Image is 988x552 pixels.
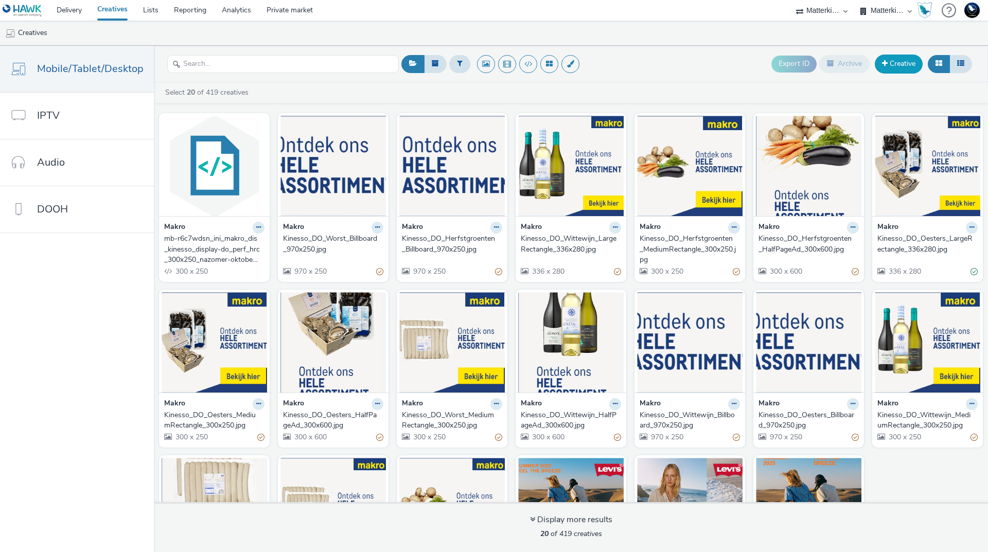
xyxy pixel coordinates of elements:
[819,55,870,73] button: Archive
[888,266,921,276] span: 336 x 280
[402,234,502,255] a: Kinesso_DO_Herfstgroenten_Billboard_970x250.jpg
[521,222,542,234] strong: Makro
[771,56,817,72] button: Export ID
[280,116,386,216] img: Kinesso_DO_Worst_Billboard_970x250.jpg visual
[917,2,932,19] img: Hawk Academy
[758,410,855,431] div: Kinesso_DO_Oesters_Billboard_970x250.jpg
[769,266,802,276] span: 300 x 600
[758,234,855,255] div: Kinesso_DO_Herfstgroenten_HalfPageAd_300x600.jpg
[3,4,42,17] img: undefined Logo
[758,398,780,410] strong: Makro
[376,266,383,277] div: Partially valid
[376,432,383,442] div: Partially valid
[733,266,740,277] div: Partially valid
[637,116,743,216] img: Kinesso_DO_Herfstgroenten_MediumRectangle_300x250.jpg visual
[540,529,602,539] span: of 419 creatives
[37,202,68,217] span: DOOH
[756,292,861,393] img: Kinesso_DO_Oesters_Billboard_970x250.jpg visual
[756,116,861,216] img: Kinesso_DO_Herfstgroenten_HalfPageAd_300x600.jpg visual
[399,292,505,393] img: Kinesso_DO_Worst_MediumRectangle_300x250.jpg visual
[164,410,260,431] div: Kinesso_DO_Oesters_MediumRectangle_300x250.jpg
[167,55,399,73] input: Search...
[640,410,740,431] a: Kinesso_DO_Wittewijn_Billboard_970x250.jpg
[949,55,972,73] button: Table
[280,292,386,393] img: Kinesso_DO_Oesters_HalfPageAd_300x600.jpg visual
[964,3,980,18] img: Support Hawk
[402,410,502,431] a: Kinesso_DO_Worst_MediumRectangle_300x250.jpg
[283,222,304,234] strong: Makro
[769,432,802,442] span: 970 x 250
[164,410,264,431] a: Kinesso_DO_Oesters_MediumRectangle_300x250.jpg
[875,55,923,73] a: Creative
[283,398,304,410] strong: Makro
[402,234,498,255] div: Kinesso_DO_Herfstgroenten_Billboard_970x250.jpg
[164,398,185,410] strong: Makro
[412,266,446,276] span: 970 x 250
[640,222,661,234] strong: Makro
[971,266,978,277] div: Valid
[971,432,978,442] div: Partially valid
[283,234,379,255] div: Kinesso_DO_Worst_Billboard_970x250.jpg
[37,61,144,76] span: Mobile/Tablet/Desktop
[877,398,898,410] strong: Makro
[614,432,621,442] div: Partially valid
[637,292,743,393] img: Kinesso_DO_Wittewijn_Billboard_970x250.jpg visual
[530,514,612,526] div: Display more results
[518,292,624,393] img: Kinesso_DO_Wittewijn_HalfPageAd_300x600.jpg visual
[650,432,683,442] span: 970 x 250
[521,398,542,410] strong: Makro
[852,432,859,442] div: Partially valid
[531,266,564,276] span: 336 x 280
[521,234,617,255] div: Kinesso_DO_Wittewijn_LargeRectangle_336x280.jpg
[917,2,937,19] a: Hawk Academy
[877,222,898,234] strong: Makro
[758,410,859,431] a: Kinesso_DO_Oesters_Billboard_970x250.jpg
[164,234,260,265] div: mb-r6c7wdsn_ini_makro_dis_kinesso_display-do_perf_hrc_300x250_nazomer-oktoberfest_tag:D428237123
[758,222,780,234] strong: Makro
[650,266,683,276] span: 300 x 250
[37,155,65,170] span: Audio
[293,266,327,276] span: 970 x 250
[495,266,502,277] div: Partially valid
[888,432,921,442] span: 300 x 250
[875,116,980,216] img: Kinesso_DO_Oesters_LargeRectangle_336x280.jpg visual
[5,28,15,39] img: mobile
[162,116,267,216] img: mb-r6c7wdsn_ini_makro_dis_kinesso_display-do_perf_hrc_300x250_nazomer-oktoberfest_tag:D428237123 ...
[257,432,264,442] div: Partially valid
[521,410,621,431] a: Kinesso_DO_Wittewijn_HalfPageAd_300x600.jpg
[283,234,383,255] a: Kinesso_DO_Worst_Billboard_970x250.jpg
[758,234,859,255] a: Kinesso_DO_Herfstgroenten_HalfPageAd_300x600.jpg
[37,108,60,123] span: IPTV
[164,87,253,97] a: Select of 419 creatives
[521,410,617,431] div: Kinesso_DO_Wittewijn_HalfPageAd_300x600.jpg
[399,116,505,216] img: Kinesso_DO_Herfstgroenten_Billboard_970x250.jpg visual
[521,234,621,255] a: Kinesso_DO_Wittewijn_LargeRectangle_336x280.jpg
[518,116,624,216] img: Kinesso_DO_Wittewijn_LargeRectangle_336x280.jpg visual
[733,432,740,442] div: Partially valid
[852,266,859,277] div: Partially valid
[877,234,978,255] a: Kinesso_DO_Oesters_LargeRectangle_336x280.jpg
[640,398,661,410] strong: Makro
[293,432,327,442] span: 300 x 600
[164,222,185,234] strong: Makro
[877,410,974,431] div: Kinesso_DO_Wittewijn_MediumRectangle_300x250.jpg
[877,410,978,431] a: Kinesso_DO_Wittewijn_MediumRectangle_300x250.jpg
[402,222,423,234] strong: Makro
[412,432,446,442] span: 300 x 250
[640,234,740,265] a: Kinesso_DO_Herfstgroenten_MediumRectangle_300x250.jpg
[928,55,950,73] button: Grid
[531,432,564,442] span: 300 x 600
[162,292,267,393] img: Kinesso_DO_Oesters_MediumRectangle_300x250.jpg visual
[187,87,195,97] strong: 20
[614,266,621,277] div: Partially valid
[283,410,383,431] a: Kinesso_DO_Oesters_HalfPageAd_300x600.jpg
[283,410,379,431] div: Kinesso_DO_Oesters_HalfPageAd_300x600.jpg
[164,234,264,265] a: mb-r6c7wdsn_ini_makro_dis_kinesso_display-do_perf_hrc_300x250_nazomer-oktoberfest_tag:D428237123
[640,234,736,265] div: Kinesso_DO_Herfstgroenten_MediumRectangle_300x250.jpg
[402,410,498,431] div: Kinesso_DO_Worst_MediumRectangle_300x250.jpg
[174,266,208,276] span: 300 x 250
[174,432,208,442] span: 300 x 250
[875,292,980,393] img: Kinesso_DO_Wittewijn_MediumRectangle_300x250.jpg visual
[640,410,736,431] div: Kinesso_DO_Wittewijn_Billboard_970x250.jpg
